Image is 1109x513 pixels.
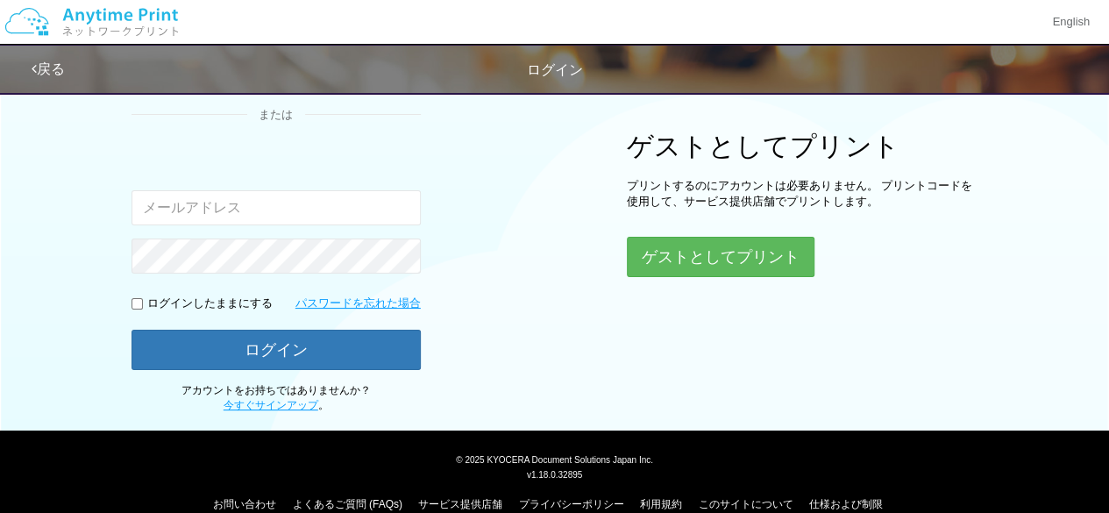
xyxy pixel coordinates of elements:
[132,330,421,370] button: ログイン
[640,498,682,510] a: 利用規約
[213,498,276,510] a: お問い合わせ
[698,498,793,510] a: このサイトについて
[809,498,883,510] a: 仕様および制限
[132,190,421,225] input: メールアドレス
[224,399,329,411] span: 。
[295,296,421,312] a: パスワードを忘れた場合
[527,469,582,480] span: v1.18.0.32895
[527,62,583,77] span: ログイン
[627,178,977,210] p: プリントするのにアカウントは必要ありません。 プリントコードを使用して、サービス提供店舗でプリントします。
[293,498,402,510] a: よくあるご質問 (FAQs)
[132,107,421,124] div: または
[132,383,421,413] p: アカウントをお持ちではありませんか？
[627,237,814,277] button: ゲストとしてプリント
[627,132,977,160] h1: ゲストとしてプリント
[418,498,502,510] a: サービス提供店舗
[147,296,273,312] p: ログインしたままにする
[32,61,65,76] a: 戻る
[224,399,318,411] a: 今すぐサインアップ
[519,498,624,510] a: プライバシーポリシー
[456,453,653,465] span: © 2025 KYOCERA Document Solutions Japan Inc.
